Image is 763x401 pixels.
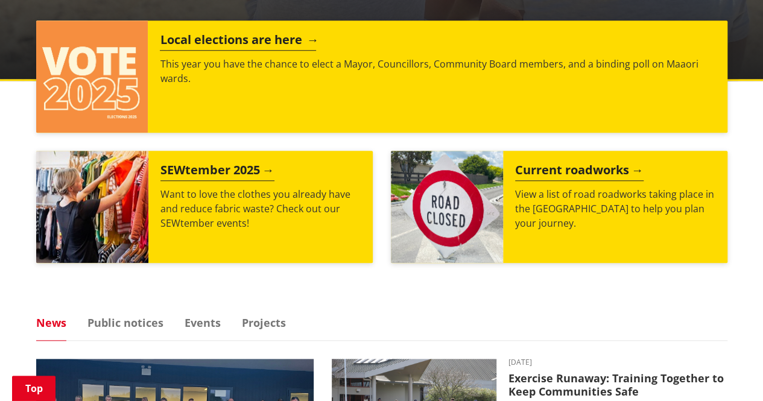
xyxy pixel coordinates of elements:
[36,21,148,133] img: Vote 2025
[508,372,727,398] h3: Exercise Runaway: Training Together to Keep Communities Safe
[36,151,373,263] a: SEWtember 2025 Want to love the clothes you already have and reduce fabric waste? Check out our S...
[36,151,148,263] img: SEWtember
[391,151,503,263] img: Road closed sign
[391,151,727,263] a: Current roadworks View a list of road roadworks taking place in the [GEOGRAPHIC_DATA] to help you...
[160,163,274,181] h2: SEWtember 2025
[160,187,361,230] p: Want to love the clothes you already have and reduce fabric waste? Check out our SEWtember events!
[515,187,715,230] p: View a list of road roadworks taking place in the [GEOGRAPHIC_DATA] to help you plan your journey.
[160,33,316,51] h2: Local elections are here
[160,57,715,86] p: This year you have the chance to elect a Mayor, Councillors, Community Board members, and a bindi...
[242,317,286,328] a: Projects
[87,317,163,328] a: Public notices
[515,163,644,181] h2: Current roadworks
[12,376,55,401] a: Top
[36,21,727,133] a: Local elections are here This year you have the chance to elect a Mayor, Councillors, Community B...
[508,359,727,366] time: [DATE]
[185,317,221,328] a: Events
[708,350,751,394] iframe: Messenger Launcher
[36,317,66,328] a: News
